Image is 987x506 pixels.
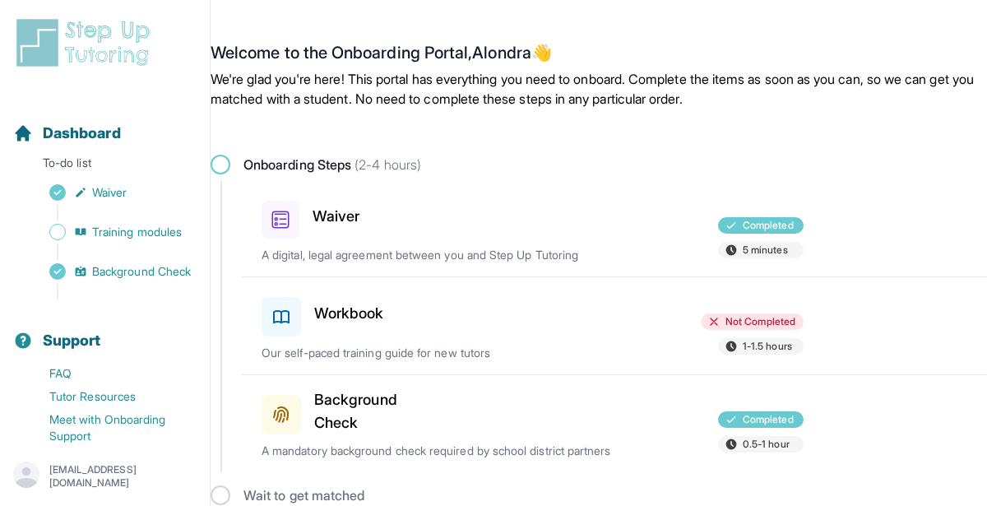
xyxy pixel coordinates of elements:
[243,155,421,174] span: Onboarding Steps
[725,315,795,328] span: Not Completed
[13,122,121,145] a: Dashboard
[7,95,203,151] button: Dashboard
[13,385,210,408] a: Tutor Resources
[743,340,792,353] span: 1-1.5 hours
[92,263,191,280] span: Background Check
[92,184,127,201] span: Waiver
[314,388,437,434] h3: Background Check
[49,463,197,490] p: [EMAIL_ADDRESS][DOMAIN_NAME]
[262,247,614,263] p: A digital, legal agreement between you and Step Up Tutoring
[313,205,359,228] h3: Waiver
[92,224,182,240] span: Training modules
[743,413,794,426] span: Completed
[7,303,203,359] button: Support
[13,221,210,244] a: Training modules
[242,375,987,472] a: Background CheckCompleted0.5-1 hourA mandatory background check required by school district partners
[242,277,987,374] a: WorkbookNot Completed1-1.5 hoursOur self-paced training guide for new tutors
[211,69,987,109] p: We're glad you're here! This portal has everything you need to onboard. Complete the items as soo...
[743,438,790,451] span: 0.5-1 hour
[13,16,160,69] img: logo
[743,219,794,232] span: Completed
[314,302,384,325] h3: Workbook
[13,448,210,471] a: Contact Onboarding Support
[351,156,421,173] span: (2-4 hours)
[262,443,614,459] p: A mandatory background check required by school district partners
[13,408,210,448] a: Meet with Onboarding Support
[13,462,197,491] button: [EMAIL_ADDRESS][DOMAIN_NAME]
[743,244,788,257] span: 5 minutes
[13,181,210,204] a: Waiver
[13,260,210,283] a: Background Check
[211,43,987,69] h2: Welcome to the Onboarding Portal, Alondra 👋
[43,122,121,145] span: Dashboard
[13,362,210,385] a: FAQ
[7,155,203,178] p: To-do list
[242,181,987,276] a: WaiverCompleted5 minutesA digital, legal agreement between you and Step Up Tutoring
[43,329,101,352] span: Support
[262,345,614,361] p: Our self-paced training guide for new tutors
